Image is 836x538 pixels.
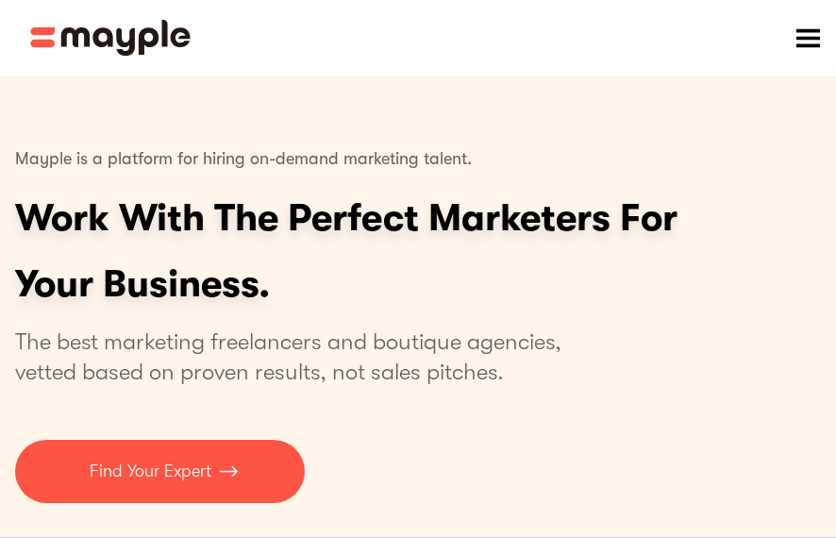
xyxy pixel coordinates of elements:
[30,20,191,56] img: Mayple logo
[15,440,305,503] a: Find Your Expert
[779,9,836,66] div: menu
[15,185,732,317] h1: Work With The Perfect Marketers For Your Business.
[15,132,472,185] p: Mayple is a platform for hiring on-demand marketing talent.
[90,459,211,484] p: Find Your Expert
[15,327,584,387] p: The best marketing freelancers and boutique agencies, vetted based on proven results, not sales p...
[30,20,191,56] a: home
